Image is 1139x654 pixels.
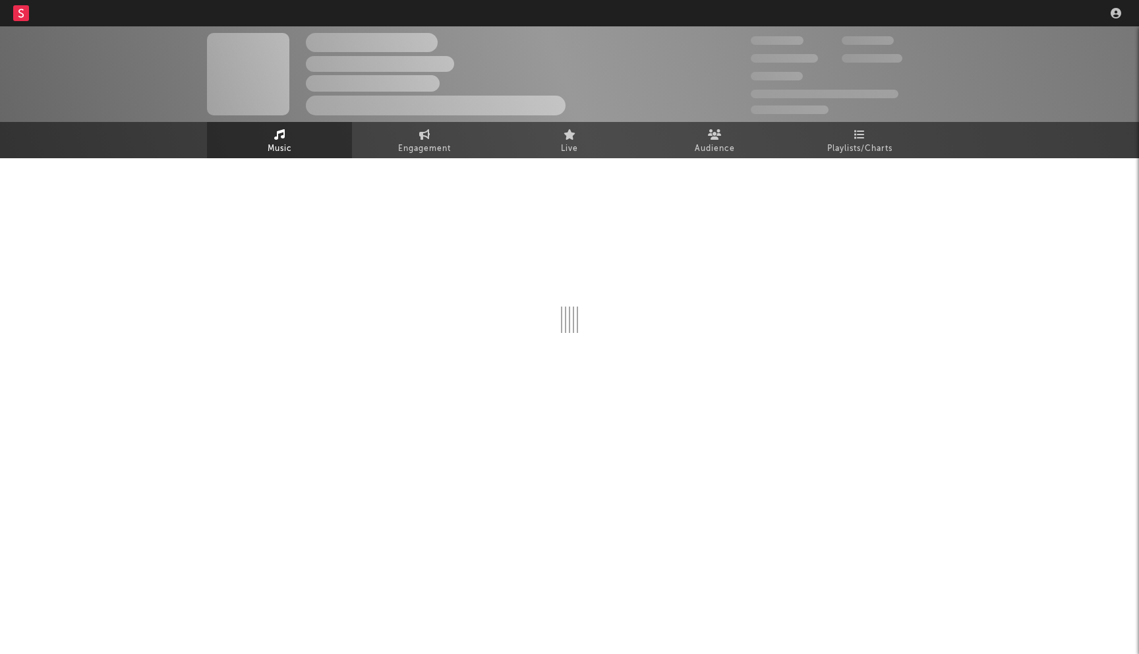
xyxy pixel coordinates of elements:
[751,90,898,98] span: 50,000,000 Monthly Listeners
[561,141,578,157] span: Live
[751,105,829,114] span: Jump Score: 85.0
[207,122,352,158] a: Music
[842,36,894,45] span: 100,000
[751,36,803,45] span: 300,000
[695,141,735,157] span: Audience
[787,122,932,158] a: Playlists/Charts
[842,54,902,63] span: 1,000,000
[642,122,787,158] a: Audience
[751,72,803,80] span: 100,000
[268,141,292,157] span: Music
[398,141,451,157] span: Engagement
[352,122,497,158] a: Engagement
[497,122,642,158] a: Live
[751,54,818,63] span: 50,000,000
[827,141,892,157] span: Playlists/Charts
